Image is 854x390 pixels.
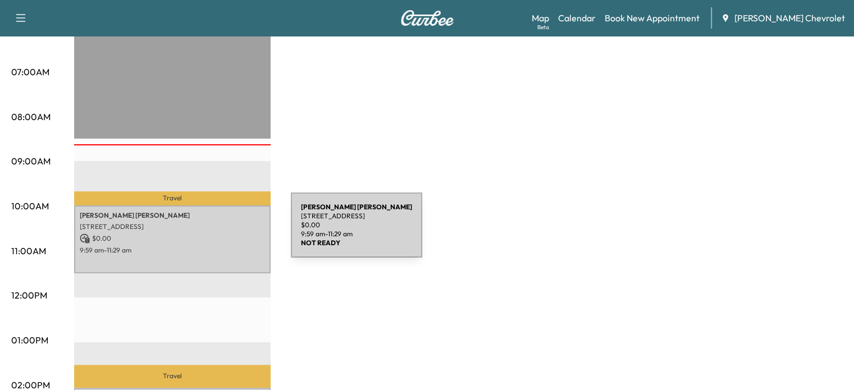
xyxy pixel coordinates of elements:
p: 07:00AM [11,65,49,79]
p: 9:59 am - 11:29 am [80,246,265,255]
p: 10:00AM [11,199,49,213]
a: Book New Appointment [605,11,700,25]
p: 11:00AM [11,244,46,258]
p: $ 0.00 [80,233,265,244]
p: [PERSON_NAME] [PERSON_NAME] [80,211,265,220]
p: 08:00AM [11,110,51,123]
p: [STREET_ADDRESS] [80,222,265,231]
p: Travel [74,365,271,387]
p: 12:00PM [11,288,47,302]
p: Travel [74,191,271,206]
div: Beta [537,23,549,31]
a: MapBeta [532,11,549,25]
a: Calendar [558,11,596,25]
span: [PERSON_NAME] Chevrolet [734,11,845,25]
img: Curbee Logo [400,10,454,26]
p: 01:00PM [11,333,48,347]
p: 09:00AM [11,154,51,168]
